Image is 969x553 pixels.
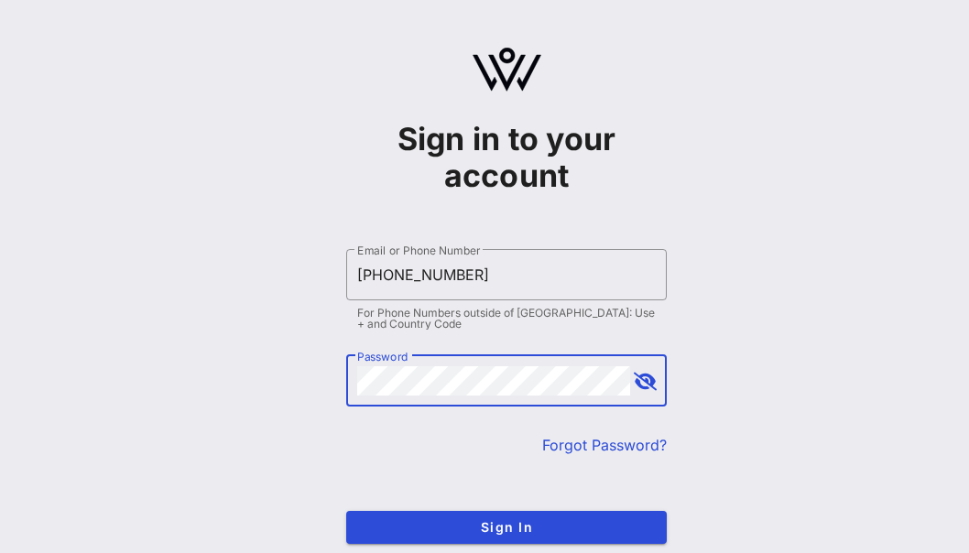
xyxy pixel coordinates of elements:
label: Password [357,350,408,363]
button: Sign In [346,511,667,544]
div: For Phone Numbers outside of [GEOGRAPHIC_DATA]: Use + and Country Code [357,308,656,330]
button: append icon [634,373,657,391]
img: logo.svg [473,48,541,92]
h1: Sign in to your account [346,121,667,194]
label: Email or Phone Number [357,244,480,257]
span: Sign In [361,519,652,535]
a: Forgot Password? [542,436,667,454]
